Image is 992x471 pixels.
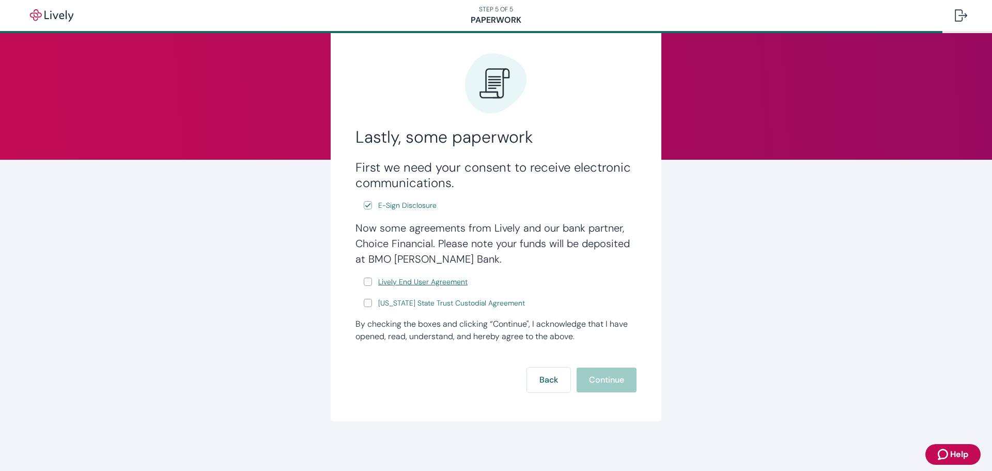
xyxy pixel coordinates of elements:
span: E-Sign Disclosure [378,200,437,211]
span: [US_STATE] State Trust Custodial Agreement [378,298,525,309]
h2: Lastly, some paperwork [355,127,637,147]
h3: First we need your consent to receive electronic communications. [355,160,637,191]
a: e-sign disclosure document [376,199,439,212]
h4: Now some agreements from Lively and our bank partner, Choice Financial. Please note your funds wi... [355,220,637,267]
div: By checking the boxes and clicking “Continue", I acknowledge that I have opened, read, understand... [355,318,637,343]
a: e-sign disclosure document [376,297,527,310]
button: Log out [947,3,975,28]
a: e-sign disclosure document [376,276,470,288]
span: Help [950,448,968,461]
span: Lively End User Agreement [378,277,468,287]
button: Zendesk support iconHelp [925,444,981,465]
img: Lively [23,9,81,22]
svg: Zendesk support icon [938,448,950,461]
button: Back [527,368,570,392]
